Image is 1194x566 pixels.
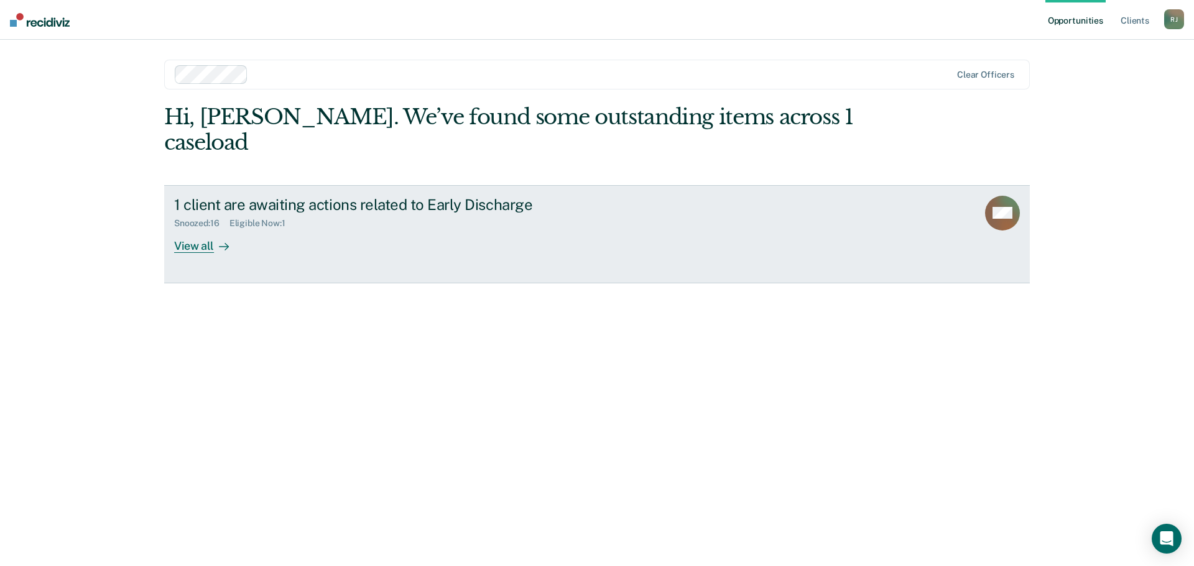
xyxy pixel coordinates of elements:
a: 1 client are awaiting actions related to Early DischargeSnoozed:16Eligible Now:1View all [164,185,1030,283]
div: View all [174,229,244,253]
button: RJ [1164,9,1184,29]
div: 1 client are awaiting actions related to Early Discharge [174,196,611,214]
div: Open Intercom Messenger [1152,524,1182,554]
div: Snoozed : 16 [174,218,229,229]
div: Eligible Now : 1 [229,218,295,229]
img: Recidiviz [10,13,70,27]
div: Hi, [PERSON_NAME]. We’ve found some outstanding items across 1 caseload [164,104,857,155]
div: R J [1164,9,1184,29]
div: Clear officers [957,70,1014,80]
